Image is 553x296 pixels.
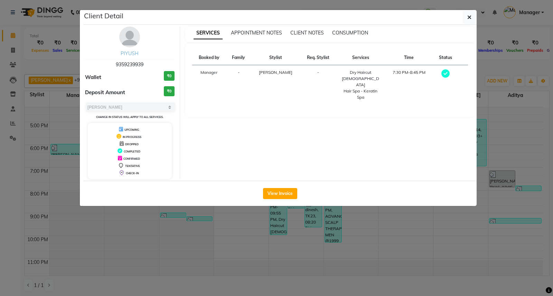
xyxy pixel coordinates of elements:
[119,27,140,47] img: avatar
[126,171,139,175] span: CHECK-IN
[192,50,226,65] th: Booked by
[226,50,251,65] th: Family
[259,70,292,75] span: [PERSON_NAME]
[290,30,324,36] span: CLIENT NOTES
[85,89,125,97] span: Deposit Amount
[332,30,368,36] span: CONSUMPTION
[194,27,223,39] span: SERVICES
[385,50,433,65] th: Time
[164,86,175,96] h3: ₹0
[263,188,297,199] button: View Invoice
[125,142,139,146] span: DROPPED
[125,164,140,168] span: TENTATIVE
[251,50,300,65] th: Stylist
[96,115,163,119] small: Change in status will apply to all services.
[340,88,381,100] div: Hair Spa - Keratin Spa
[336,50,385,65] th: Services
[116,61,143,68] span: 9359239939
[123,135,141,139] span: IN PROGRESS
[121,50,139,57] a: PIYUSH
[231,30,282,36] span: APPOINTMENT NOTES
[300,50,336,65] th: Req. Stylist
[85,73,101,81] span: Wallet
[124,128,139,131] span: UPCOMING
[385,65,433,105] td: 7:30 PM-8:45 PM
[433,50,458,65] th: Status
[84,11,123,21] h5: Client Detail
[123,157,140,160] span: CONFIRMED
[340,69,381,88] div: Dry Haircut [DEMOGRAPHIC_DATA]
[124,150,140,153] span: COMPLETED
[226,65,251,105] td: -
[300,65,336,105] td: -
[192,65,226,105] td: Manager
[164,71,175,81] h3: ₹0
